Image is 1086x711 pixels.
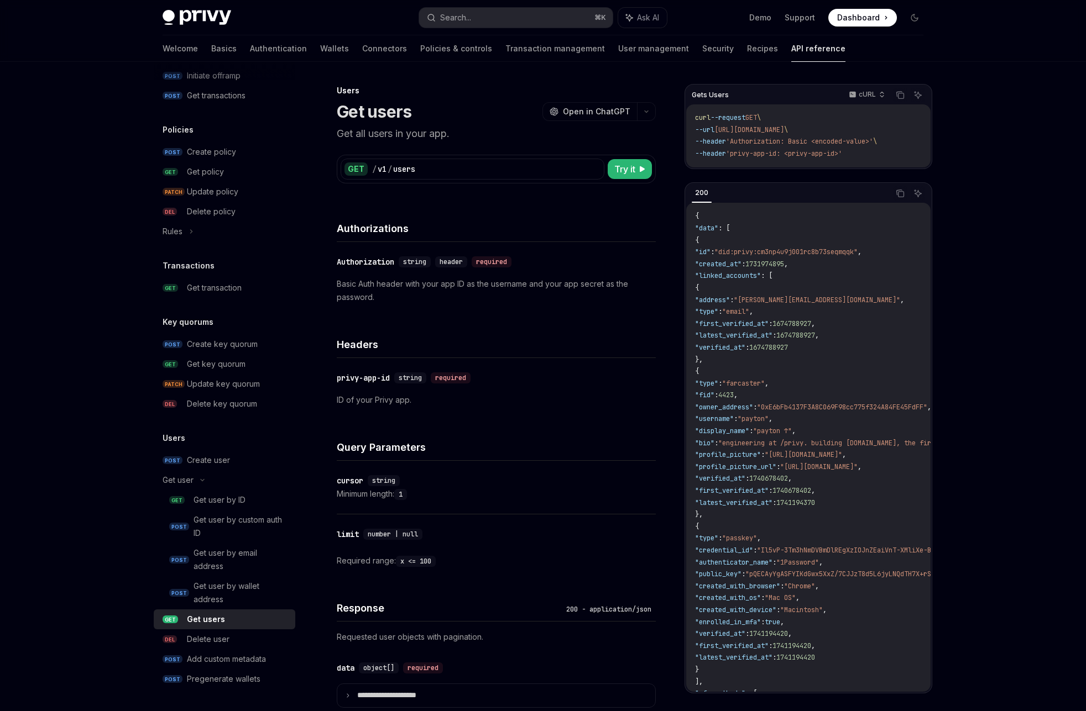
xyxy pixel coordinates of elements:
span: "created_with_os" [695,593,761,602]
span: Dashboard [837,12,880,23]
span: , [858,247,862,256]
span: : [769,641,772,650]
p: ID of your Privy app. [337,393,656,407]
span: --header [695,137,726,146]
span: : [ [745,689,757,698]
span: , [796,593,800,602]
span: , [858,462,862,471]
span: : [718,307,722,316]
span: string [403,257,426,266]
span: \ [757,113,761,122]
div: Get user by ID [194,493,246,507]
a: Transaction management [505,35,605,62]
a: Connectors [362,35,407,62]
span: : [753,546,757,555]
button: Copy the contents from the code block [893,88,907,102]
span: "[URL][DOMAIN_NAME]" [780,462,858,471]
span: Gets Users [692,91,729,99]
span: { [695,367,699,376]
span: , [757,534,761,543]
span: POST [169,556,189,564]
span: } [695,665,699,674]
a: GETGet policy [154,162,295,182]
div: Get transactions [187,89,246,102]
h5: Policies [163,123,194,136]
button: Search...⌘K [419,8,613,28]
span: GET [745,113,757,122]
span: 1740678402 [772,486,811,495]
div: Delete key quorum [187,397,257,410]
h4: Authorizations [337,221,656,236]
a: GETGet key quorum [154,354,295,374]
span: , [823,605,827,614]
span: : [772,498,776,507]
span: , [842,450,846,459]
span: "created_at" [695,260,742,268]
div: 200 [692,186,712,199]
div: Update key quorum [187,377,260,391]
div: Search... [440,11,471,24]
span: "first_verified_at" [695,319,769,328]
h4: Query Parameters [337,440,656,455]
span: , [927,403,931,412]
span: "email" [722,307,749,316]
span: : [769,486,772,495]
span: object[] [363,663,394,672]
span: true [765,618,780,626]
span: , [734,391,738,399]
span: "latest_verified_at" [695,653,772,662]
span: "id" [695,247,711,256]
span: curl [695,113,711,122]
span: : [769,319,772,328]
span: GET [169,496,185,504]
p: Requested user objects with pagination. [337,630,656,644]
div: Create key quorum [187,338,258,351]
code: 1 [394,489,407,500]
a: Authentication [250,35,307,62]
p: Basic Auth header with your app ID as the username and your app secret as the password. [337,277,656,304]
div: Delete user [187,633,229,646]
a: POSTPregenerate wallets [154,669,295,689]
div: Get users [187,613,225,626]
span: "data" [695,224,718,233]
h5: Users [163,431,185,445]
span: POST [163,92,182,100]
a: GETGet user by ID [154,490,295,510]
span: "[PERSON_NAME][EMAIL_ADDRESS][DOMAIN_NAME]" [734,296,900,304]
h4: Headers [337,337,656,352]
h5: Transactions [163,259,215,272]
span: , [819,558,823,567]
div: Get user by email address [194,546,289,573]
span: \ [873,137,877,146]
span: DEL [163,400,177,408]
div: required [431,372,471,383]
span: "farcaster" [722,379,765,388]
span: DEL [163,208,177,216]
span: "owner_address" [695,403,753,412]
div: cursor [337,475,363,486]
span: : [761,593,765,602]
div: / [388,164,392,175]
div: v1 [378,164,387,175]
a: Demo [749,12,771,23]
span: { [695,236,699,245]
a: POSTCreate key quorum [154,334,295,354]
span: --header [695,149,726,158]
span: --url [695,125,714,134]
div: Get key quorum [187,357,246,371]
span: Ask AI [637,12,659,23]
div: Get user by wallet address [194,580,289,606]
div: Create policy [187,145,236,159]
button: Ask AI [618,8,667,28]
a: GETGet transaction [154,278,295,298]
span: "created_with_device" [695,605,776,614]
span: "passkey" [722,534,757,543]
span: , [788,474,792,483]
button: Copy the contents from the code block [893,186,907,201]
div: Minimum length: [337,487,656,501]
div: Delete policy [187,205,236,218]
span: "profile_picture" [695,450,761,459]
span: : [742,570,745,578]
span: GET [163,615,178,624]
span: Open in ChatGPT [563,106,630,117]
